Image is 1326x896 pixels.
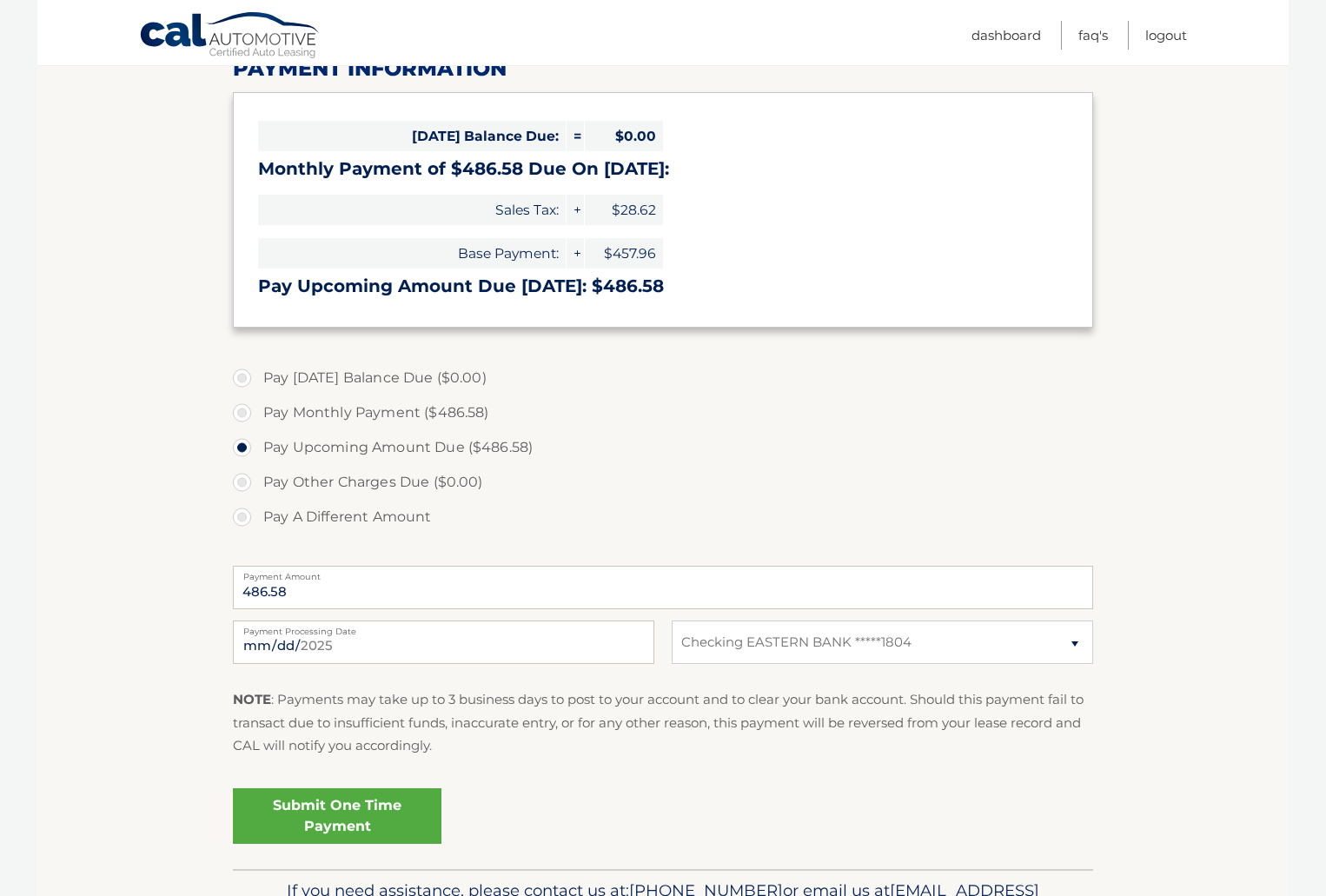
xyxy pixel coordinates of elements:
[233,56,1093,82] h2: Payment Information
[1145,21,1187,50] a: Logout
[233,691,271,707] strong: NOTE
[233,621,654,664] input: Payment Date
[258,275,1068,297] h3: Pay Upcoming Amount Due [DATE]: $486.58
[258,195,566,225] span: Sales Tax:
[233,395,1093,430] label: Pay Monthly Payment ($486.58)
[258,121,566,151] span: [DATE] Balance Due:
[567,121,584,151] span: =
[233,500,1093,534] label: Pay A Different Amount
[233,465,1093,500] label: Pay Other Charges Due ($0.00)
[233,788,441,844] a: Submit One Time Payment
[233,566,1093,609] input: Payment Amount
[1078,21,1108,50] a: FAQ's
[258,158,1068,180] h3: Monthly Payment of $486.58 Due On [DATE]:
[585,195,663,225] span: $28.62
[139,11,322,62] a: Cal Automotive
[971,21,1041,50] a: Dashboard
[233,430,1093,465] label: Pay Upcoming Amount Due ($486.58)
[585,121,663,151] span: $0.00
[567,195,584,225] span: +
[585,238,663,269] span: $457.96
[233,566,1093,580] label: Payment Amount
[258,238,566,269] span: Base Payment:
[233,688,1093,757] p: : Payments may take up to 3 business days to post to your account and to clear your bank account....
[567,238,584,269] span: +
[233,361,1093,395] label: Pay [DATE] Balance Due ($0.00)
[233,621,654,634] label: Payment Processing Date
